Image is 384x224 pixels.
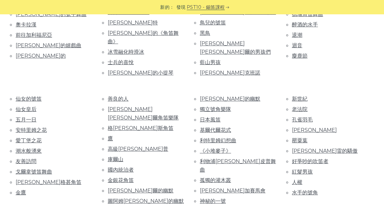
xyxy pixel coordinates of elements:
[292,127,337,133] a: [PERSON_NAME]
[200,96,260,102] font: [PERSON_NAME]的幽默
[16,117,36,123] font: 五月一日
[292,148,358,154] font: [PERSON_NAME]雷的驕傲
[176,4,186,10] font: 發現
[200,20,226,26] a: 鳥兒的號笛
[292,158,328,164] a: 好爭吵的吹笛者
[292,179,302,185] a: 人權
[16,137,42,144] font: 愛丁堡之花
[16,42,81,49] a: [PERSON_NAME]的嬉戲曲
[292,32,302,38] a: 退潮
[292,137,308,144] a: 罌粟葉
[108,20,158,26] a: [PERSON_NAME]特
[16,21,36,28] a: 奧卡拉漢
[200,40,271,55] a: [PERSON_NAME][PERSON_NAME]爾的男孩們
[16,158,36,164] a: 友善訪問
[200,188,266,194] a: [PERSON_NAME]加賽馬會
[187,4,225,11] a: PST10 - 錫笛課程
[292,42,302,49] a: 迴音
[16,169,52,175] a: 戈爾韋號笛舞曲
[200,137,236,144] a: 利特里姆幻想曲
[16,189,26,196] a: 金鷹
[16,96,42,102] a: 仙女的號笛
[16,127,47,133] a: 安特里姆之花
[292,106,308,112] a: 老法院
[292,21,318,28] a: 醉酒的水手
[200,158,276,173] a: 利物浦[PERSON_NAME]皮普舞曲
[108,198,184,204] a: 圖阿姆[PERSON_NAME]的幽默
[292,96,308,102] a: 新世紀
[108,125,173,131] a: 格[PERSON_NAME]斯角笛
[292,117,313,123] a: 孔雀羽毛
[108,156,123,162] a: 庫爾山
[108,135,113,142] a: 鷹
[200,177,231,183] a: 孤獨的灌木叢
[160,4,174,10] font: 新的：
[16,179,81,185] a: [PERSON_NAME]格甚角笛
[108,96,129,102] a: 善良的人
[16,148,42,154] a: 潮水般湧來
[200,148,231,154] a: 《小堆麥子》
[200,106,231,112] font: 獨立號角樂隊
[108,177,134,183] font: 金銀花角笛
[108,167,134,173] a: 國內統治者
[108,70,173,76] a: [PERSON_NAME]的小提琴
[200,198,226,204] a: 神秘的一號
[187,4,225,10] font: PST10 - 錫笛課程
[200,117,221,123] a: 日本風笛
[108,30,179,45] a: [PERSON_NAME]的《角笛舞曲》
[292,189,318,196] font: 水手的號角
[108,106,179,121] font: [PERSON_NAME][PERSON_NAME]爾角笛樂隊
[108,49,144,55] a: 冰雪融化時滑冰
[108,188,173,194] a: [PERSON_NAME]爾的幽默
[16,32,52,38] a: 前往加利福尼亞
[292,169,313,175] font: 紅髮男孩
[292,53,308,59] a: 麋鹿節
[108,146,168,152] font: 高級[PERSON_NAME]普
[200,59,221,65] a: 藍山男孩
[200,127,231,133] a: 基爾代爾花式
[16,106,36,112] a: 仙女皇后
[16,53,66,59] a: [PERSON_NAME]的
[108,59,134,65] a: 士兵的喜悅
